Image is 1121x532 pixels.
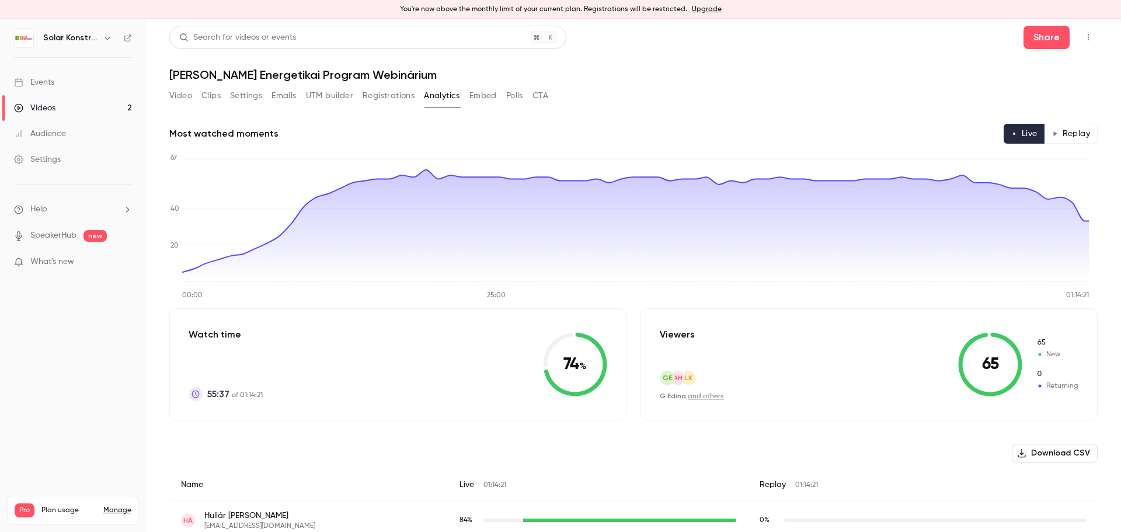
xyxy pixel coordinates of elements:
span: 84 % [459,517,472,524]
li: help-dropdown-opener [14,203,132,215]
button: Analytics [424,86,460,105]
span: [EMAIL_ADDRESS][DOMAIN_NAME] [204,521,315,531]
div: Audience [14,128,66,140]
a: Manage [103,506,131,515]
p: Viewers [660,328,695,342]
span: AH [673,373,683,383]
img: Solar Konstrukt Kft. [15,29,33,47]
span: Help [30,203,47,215]
span: Hullár [PERSON_NAME] [204,510,315,521]
span: LK [685,373,692,383]
span: new [83,230,107,242]
span: 01:14:21 [483,482,506,489]
span: Live watch time [459,515,478,526]
button: Clips [201,86,221,105]
span: HÁ [183,515,193,526]
p: of 01:14:21 [207,387,263,401]
a: SpeakerHub [30,230,76,242]
span: Returning [1036,381,1078,391]
tspan: 25:00 [487,292,506,299]
a: Upgrade [692,5,722,14]
span: What's new [30,256,74,268]
tspan: 20 [170,242,179,249]
button: Emails [271,86,296,105]
span: 0 % [760,517,770,524]
button: Share [1023,26,1070,49]
tspan: 00:00 [182,292,203,299]
button: Video [169,86,192,105]
h1: [PERSON_NAME] Energetikai Program Webinárium [169,68,1098,82]
div: , [660,391,724,401]
tspan: 67 [170,155,177,162]
span: Replay watch time [760,515,778,526]
span: Plan usage [41,506,96,515]
button: CTA [532,86,548,105]
button: Embed [469,86,497,105]
div: Name [169,470,448,500]
span: New [1036,349,1078,360]
span: GE [663,373,672,383]
button: Top Bar Actions [1079,28,1098,47]
div: Events [14,77,54,88]
h2: Most watched moments [169,127,278,141]
button: Registrations [363,86,415,105]
button: Settings [230,86,262,105]
div: Search for videos or events [179,32,296,44]
span: 55:37 [207,387,229,401]
span: Pro [15,503,34,517]
button: UTM builder [306,86,353,105]
h6: Solar Konstrukt Kft. [43,32,98,44]
button: Replay [1045,124,1098,144]
div: Live [448,470,748,500]
div: Replay [748,470,1098,500]
span: Returning [1036,369,1078,380]
tspan: 01:14:21 [1066,292,1089,299]
a: and others [688,393,724,400]
span: G Edina [660,392,686,400]
div: Settings [14,154,61,165]
span: New [1036,338,1078,348]
span: 01:14:21 [795,482,818,489]
p: Watch time [189,328,263,342]
tspan: 40 [170,206,179,213]
button: Download CSV [1012,444,1098,463]
button: Live [1004,124,1045,144]
div: Videos [14,102,55,114]
button: Polls [506,86,523,105]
